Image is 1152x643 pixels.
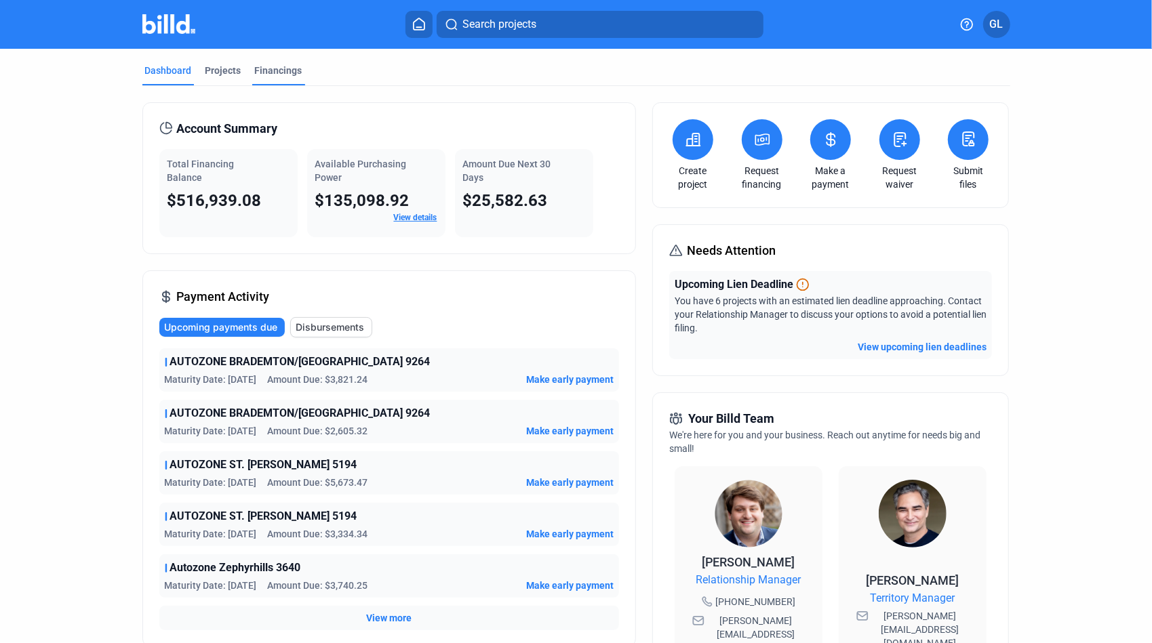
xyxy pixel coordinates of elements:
[675,276,793,293] span: Upcoming Lien Deadline
[177,119,278,138] span: Account Summary
[165,527,257,541] span: Maturity Date: [DATE]
[462,16,536,33] span: Search projects
[268,373,368,386] span: Amount Due: $3,821.24
[526,476,614,489] button: Make early payment
[167,191,262,210] span: $516,939.08
[268,476,368,489] span: Amount Due: $5,673.47
[807,164,854,191] a: Make a payment
[463,191,548,210] span: $25,582.63
[170,508,357,524] span: AUTOZONE ST. [PERSON_NAME] 5194
[366,611,412,625] button: View more
[463,159,551,183] span: Amount Due Next 30 Days
[526,424,614,438] button: Make early payment
[715,480,782,547] img: Relationship Manager
[165,320,278,334] span: Upcoming payments due
[669,164,717,191] a: Create project
[205,64,241,77] div: Projects
[315,191,410,210] span: $135,098.92
[876,164,923,191] a: Request waiver
[437,11,763,38] button: Search projects
[177,287,270,306] span: Payment Activity
[687,241,776,260] span: Needs Attention
[165,476,257,489] span: Maturity Date: [DATE]
[165,424,257,438] span: Maturity Date: [DATE]
[170,354,431,370] span: AUTOZONE BRADEMTON/[GEOGRAPHIC_DATA] 9264
[170,560,301,576] span: Autozone Zephyrhills 3640
[255,64,302,77] div: Financings
[165,373,257,386] span: Maturity Date: [DATE]
[696,572,801,588] span: Relationship Manager
[159,318,285,337] button: Upcoming payments due
[879,480,947,547] img: Territory Manager
[738,164,786,191] a: Request financing
[688,409,774,428] span: Your Billd Team
[142,14,196,34] img: Billd Company Logo
[871,590,955,606] span: Territory Manager
[945,164,992,191] a: Submit files
[315,159,407,183] span: Available Purchasing Power
[526,373,614,386] button: Make early payment
[268,527,368,541] span: Amount Due: $3,334.34
[167,159,235,183] span: Total Financing Balance
[165,579,257,592] span: Maturity Date: [DATE]
[990,16,1004,33] span: GL
[526,579,614,592] button: Make early payment
[983,11,1010,38] button: GL
[394,213,437,222] a: View details
[526,527,614,541] button: Make early payment
[675,295,987,333] span: You have 6 projects with an estimated lien deadline approaching. Contact your Relationship Manage...
[290,317,372,337] button: Disbursements
[669,430,980,454] span: We're here for you and your business. Reach out anytime for needs big and small!
[268,579,368,592] span: Amount Due: $3,740.25
[170,405,431,421] span: AUTOZONE BRADEMTON/[GEOGRAPHIC_DATA] 9264
[702,555,795,569] span: [PERSON_NAME]
[867,573,959,587] span: [PERSON_NAME]
[715,595,795,608] span: [PHONE_NUMBER]
[858,340,987,354] button: View upcoming lien deadlines
[296,320,365,334] span: Disbursements
[145,64,192,77] div: Dashboard
[268,424,368,438] span: Amount Due: $2,605.32
[170,457,357,473] span: AUTOZONE ST. [PERSON_NAME] 5194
